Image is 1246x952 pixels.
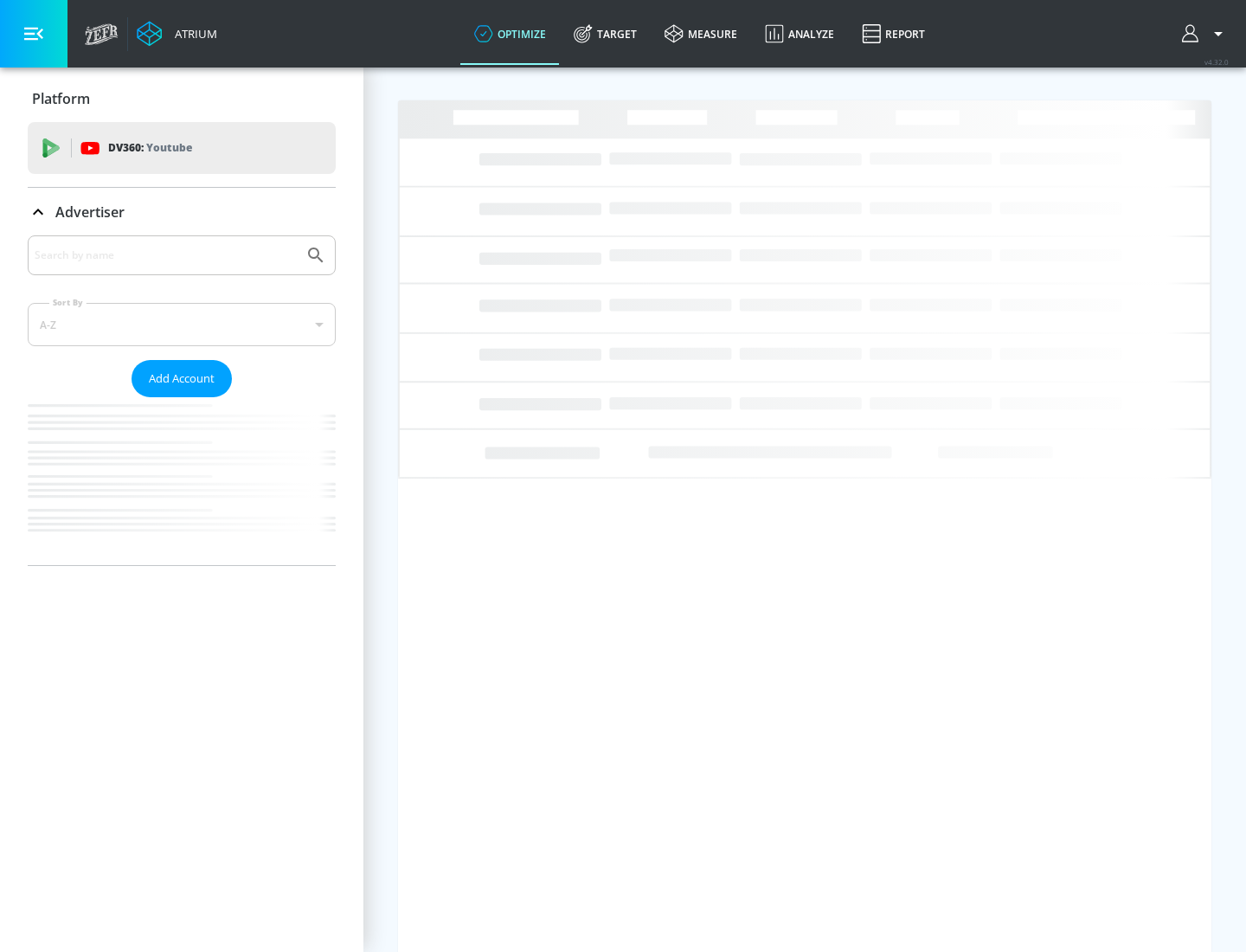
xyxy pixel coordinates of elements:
button: Add Account [132,360,232,397]
span: v 4.32.0 [1204,57,1229,67]
p: DV360: [108,138,192,158]
span: Add Account [149,369,215,389]
div: Platform [28,74,336,123]
nav: list of Advertiser [28,397,336,565]
div: Advertiser [28,188,336,236]
div: Atrium [168,26,217,42]
p: Advertiser [55,203,125,222]
a: optimize [460,3,560,65]
a: Target [560,3,651,65]
p: Youtube [146,138,192,157]
div: DV360: Youtube [28,122,336,174]
input: Search by name [35,244,297,267]
div: A-Z [28,303,336,346]
a: Analyze [751,3,848,65]
p: Platform [32,89,90,108]
a: Atrium [137,21,217,47]
label: Sort By [49,297,87,308]
a: Report [848,3,939,65]
div: Advertiser [28,235,336,565]
a: measure [651,3,751,65]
